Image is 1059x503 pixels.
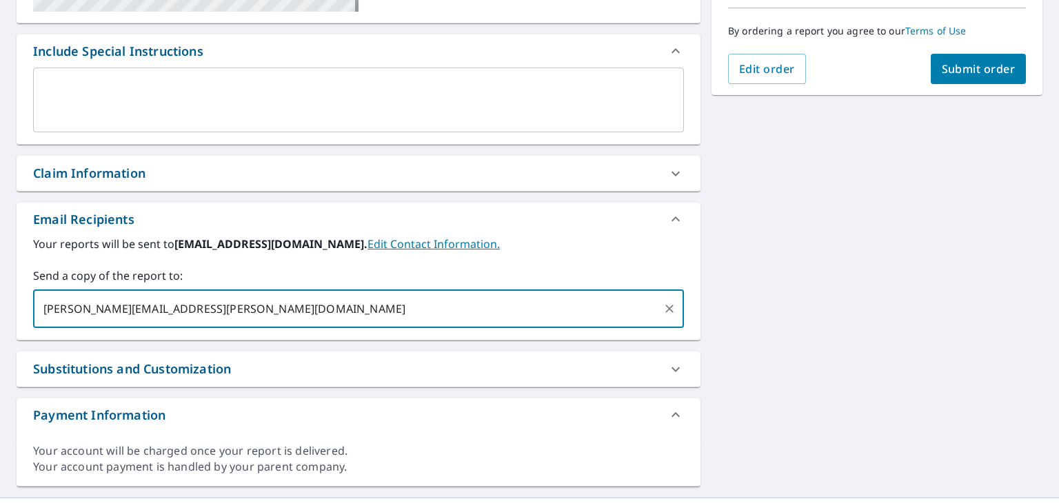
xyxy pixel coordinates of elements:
[367,236,500,251] a: EditContactInfo
[942,61,1016,76] span: Submit order
[33,267,684,284] label: Send a copy of the report to:
[728,54,806,84] button: Edit order
[905,24,967,37] a: Terms of Use
[660,299,679,318] button: Clear
[17,203,700,236] div: Email Recipients
[17,34,700,68] div: Include Special Instructions
[931,54,1027,84] button: Submit order
[17,351,700,387] div: Substitutions and Customization
[33,164,145,183] div: Claim Information
[17,156,700,191] div: Claim Information
[728,25,1026,37] p: By ordering a report you agree to our
[17,398,700,431] div: Payment Information
[33,459,684,475] div: Your account payment is handled by your parent company.
[33,406,165,424] div: Payment Information
[739,61,795,76] span: Edit order
[33,236,684,252] label: Your reports will be sent to
[33,210,134,229] div: Email Recipients
[174,236,367,251] b: [EMAIL_ADDRESS][DOMAIN_NAME].
[33,443,684,459] div: Your account will be charged once your report is delivered.
[33,42,203,61] div: Include Special Instructions
[33,360,231,378] div: Substitutions and Customization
